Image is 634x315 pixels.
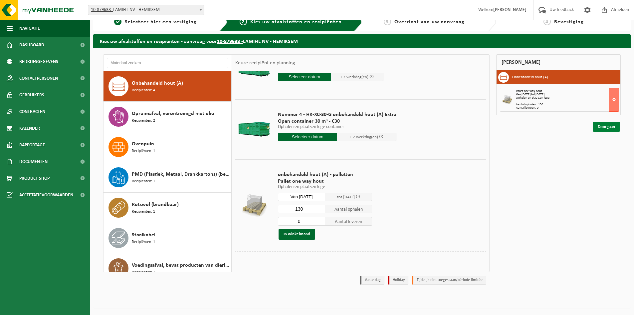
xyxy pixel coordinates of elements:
[340,75,368,79] span: + 2 werkdag(en)
[516,89,542,93] span: Pallet one way hout
[593,122,620,132] a: Doorgaan
[278,111,396,118] span: Nummer 4 - HK-XC-30-G onbehandeld hout (A) Extra
[279,229,315,240] button: In winkelmand
[104,102,232,132] button: Opruimafval, verontreinigd met olie Recipiënten: 2
[104,193,232,223] button: Rotswol (brandbaar) Recipiënten: 1
[132,269,155,276] span: Recipiënten: 1
[132,148,155,154] span: Recipiënten: 1
[19,187,73,203] span: Acceptatievoorwaarden
[19,70,58,87] span: Contactpersonen
[278,193,325,201] input: Selecteer datum
[19,53,58,70] span: Bedrijfsgegevens
[91,7,113,12] tcxspan: Call 10-879638 - via 3CX
[104,162,232,193] button: PMD (Plastiek, Metaal, Drankkartons) (bedrijven) Recipiënten: 1
[232,55,299,71] div: Keuze recipiënt en planning
[88,5,204,15] span: 10-879638 - LAMIFIL NV - HEMIKSEM
[19,103,45,120] span: Contracten
[278,118,396,125] span: Open container 30 m³ - C30
[217,39,243,44] tcxspan: Call 10-879638 - via 3CX
[104,253,232,283] button: Voedingsafval, bevat producten van dierlijke oorsprong, onverpakt, categorie 3 Recipiënten: 1
[19,137,45,153] span: Rapportage
[132,231,155,239] span: Staalkabel
[350,135,378,139] span: + 2 werkdag(en)
[132,140,154,148] span: Ovenpuin
[93,34,631,47] h2: Kies uw afvalstoffen en recipiënten - aanvraag voor LAMIFIL NV - HEMIKSEM
[132,79,183,87] span: Onbehandeld hout (A)
[19,20,40,37] span: Navigatie
[107,58,228,68] input: Materiaal zoeken
[104,223,232,253] button: Staalkabel Recipiënten: 1
[125,19,197,25] span: Selecteer hier een vestiging
[104,132,232,162] button: Ovenpuin Recipiënten: 1
[132,261,230,269] span: Voedingsafval, bevat producten van dierlijke oorsprong, onverpakt, categorie 3
[132,201,179,209] span: Rotswol (brandbaar)
[554,19,584,25] span: Bevestiging
[97,18,214,26] a: 1Selecteer hier een vestiging
[19,170,50,187] span: Product Shop
[516,96,619,100] div: Ophalen en plaatsen lege
[132,87,155,94] span: Recipiënten: 4
[278,125,396,129] p: Ophalen en plaatsen lege container
[132,178,155,185] span: Recipiënten: 1
[132,239,155,245] span: Recipiënten: 1
[325,205,372,213] span: Aantal ophalen
[388,276,408,285] li: Holiday
[516,103,619,106] div: Aantal ophalen : 130
[543,18,551,25] span: 4
[132,170,230,178] span: PMD (Plastiek, Metaal, Drankkartons) (bedrijven)
[278,73,331,81] input: Selecteer datum
[278,185,372,189] p: Ophalen en plaatsen lege
[114,18,121,25] span: 1
[512,72,548,83] h3: Onbehandeld hout (A)
[132,209,155,215] span: Recipiënten: 1
[493,7,527,12] strong: [PERSON_NAME]
[384,18,391,25] span: 3
[278,171,372,178] span: onbehandeld hout (A) - palletten
[337,195,355,199] span: tot [DATE]
[325,217,372,226] span: Aantal leveren
[104,71,232,102] button: Onbehandeld hout (A) Recipiënten: 4
[132,118,155,124] span: Recipiënten: 2
[360,276,384,285] li: Vaste dag
[278,178,372,185] span: Pallet one way hout
[278,133,337,141] input: Selecteer datum
[19,37,44,53] span: Dashboard
[19,87,44,103] span: Gebruikers
[516,93,544,96] strong: Van [DATE] tot [DATE]
[19,120,40,137] span: Kalender
[240,18,247,25] span: 2
[516,106,619,110] div: Aantal leveren: 0
[412,276,486,285] li: Tijdelijk niet toegestaan/période limitée
[132,110,214,118] span: Opruimafval, verontreinigd met olie
[496,54,621,70] div: [PERSON_NAME]
[394,19,465,25] span: Overzicht van uw aanvraag
[250,19,342,25] span: Kies uw afvalstoffen en recipiënten
[19,153,48,170] span: Documenten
